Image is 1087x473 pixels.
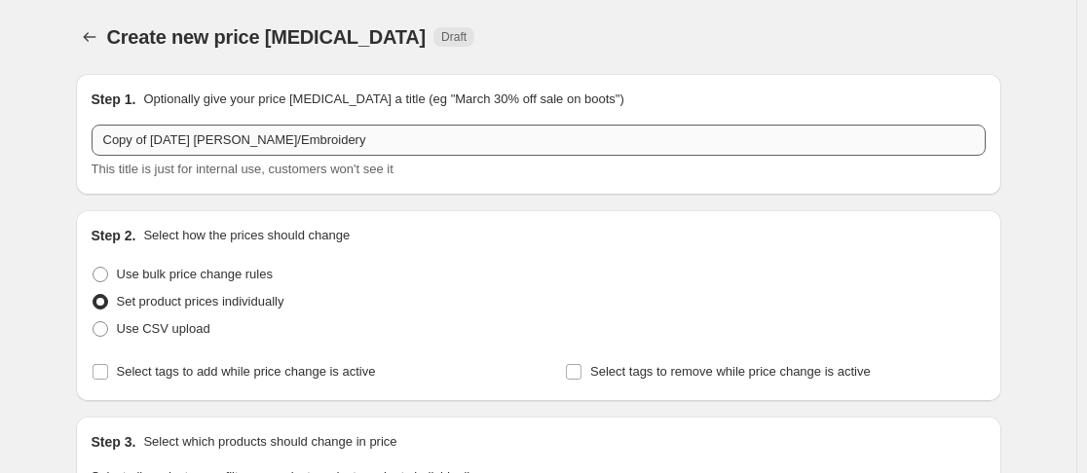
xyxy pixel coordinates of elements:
span: Select tags to remove while price change is active [590,364,871,379]
span: Select tags to add while price change is active [117,364,376,379]
h2: Step 2. [92,226,136,245]
input: 30% off holiday sale [92,125,986,156]
h2: Step 3. [92,432,136,452]
p: Optionally give your price [MEDICAL_DATA] a title (eg "March 30% off sale on boots") [143,90,623,109]
h2: Step 1. [92,90,136,109]
span: Create new price [MEDICAL_DATA] [107,26,427,48]
span: Draft [441,29,467,45]
span: Use bulk price change rules [117,267,273,281]
span: This title is just for internal use, customers won't see it [92,162,394,176]
button: Price change jobs [76,23,103,51]
p: Select which products should change in price [143,432,396,452]
span: Set product prices individually [117,294,284,309]
span: Use CSV upload [117,321,210,336]
p: Select how the prices should change [143,226,350,245]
